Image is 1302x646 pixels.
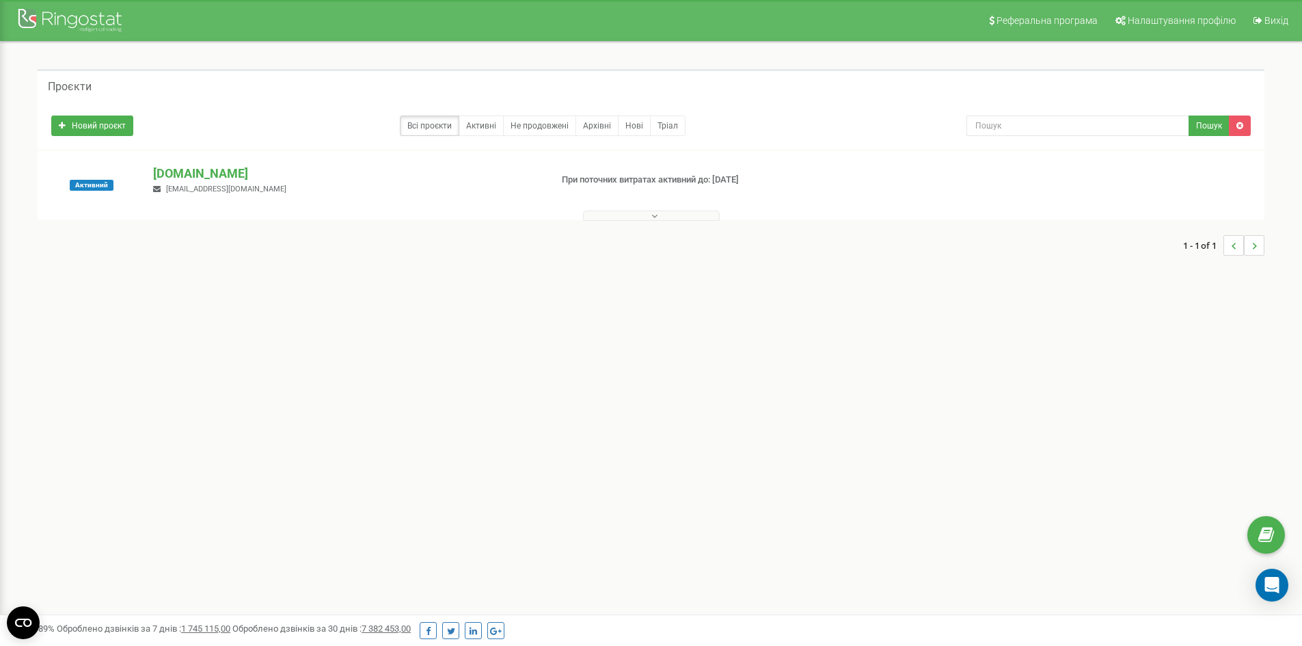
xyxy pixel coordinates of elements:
[48,81,92,93] h5: Проєкти
[153,165,539,183] p: [DOMAIN_NAME]
[400,116,459,136] a: Всі проєкти
[503,116,576,136] a: Не продовжені
[166,185,286,193] span: [EMAIL_ADDRESS][DOMAIN_NAME]
[1183,221,1264,269] nav: ...
[362,623,411,634] u: 7 382 453,00
[459,116,504,136] a: Активні
[996,15,1098,26] span: Реферальна програма
[562,174,846,187] p: При поточних витратах активний до: [DATE]
[1189,116,1230,136] button: Пошук
[70,180,113,191] span: Активний
[57,623,230,634] span: Оброблено дзвінків за 7 днів :
[1256,569,1288,602] div: Open Intercom Messenger
[51,116,133,136] a: Новий проєкт
[7,606,40,639] button: Open CMP widget
[966,116,1189,136] input: Пошук
[618,116,651,136] a: Нові
[181,623,230,634] u: 1 745 115,00
[1128,15,1236,26] span: Налаштування профілю
[650,116,686,136] a: Тріал
[232,623,411,634] span: Оброблено дзвінків за 30 днів :
[1264,15,1288,26] span: Вихід
[575,116,619,136] a: Архівні
[1183,235,1223,256] span: 1 - 1 of 1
